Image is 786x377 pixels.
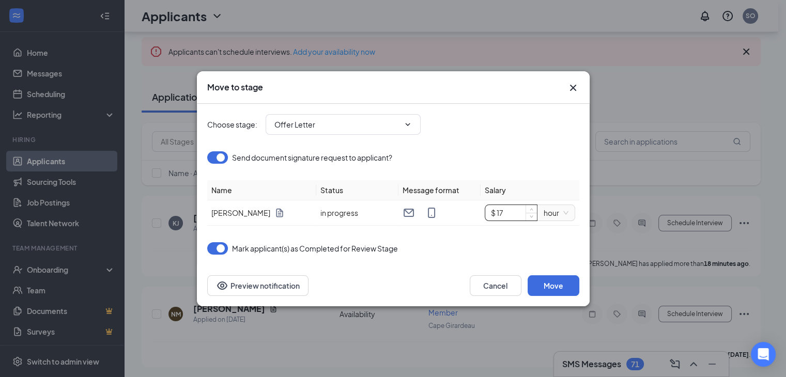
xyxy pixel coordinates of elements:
svg: Document [274,208,285,218]
th: Message format [398,180,481,200]
th: Status [316,180,398,200]
svg: Cross [567,82,579,94]
svg: Email [403,207,415,219]
span: Decrease Value [526,213,537,221]
span: Send document signature request to applicant? [232,151,392,164]
span: Choose stage : [207,119,257,130]
span: hour [544,205,568,221]
button: Move [528,275,579,296]
th: Name [207,180,317,200]
th: Salary [481,180,579,200]
button: Preview notificationEye [207,275,309,296]
td: in progress [316,200,398,226]
span: Increase Value [526,205,537,213]
span: [PERSON_NAME] [211,207,270,218]
div: Open Intercom Messenger [751,342,776,367]
svg: MobileSms [425,207,438,219]
svg: Eye [216,279,228,292]
span: up [529,206,535,212]
svg: ChevronDown [404,120,412,129]
span: down [529,214,535,220]
span: Mark applicant(s) as Completed for Review Stage [232,242,398,255]
button: Cancel [470,275,521,296]
h3: Move to stage [207,82,263,93]
button: Close [567,82,579,94]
